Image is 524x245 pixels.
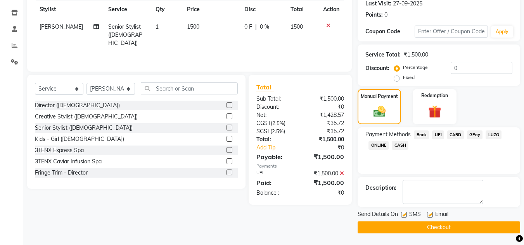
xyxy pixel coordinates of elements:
div: Coupon Code [365,27,414,36]
div: ₹0 [300,189,350,197]
input: Search or Scan [141,82,238,94]
div: ( ) [251,127,300,135]
span: 2.5% [272,128,284,134]
span: LUZO [486,130,502,139]
div: Net: [251,111,300,119]
img: _cash.svg [370,105,389,118]
span: 1 [156,23,159,30]
span: Senior Stylist ([DEMOGRAPHIC_DATA]) [108,23,142,46]
span: SGST [256,128,270,135]
div: UPI [251,170,300,178]
span: CASH [392,141,408,150]
div: ₹1,500.00 [300,152,350,161]
input: Enter Offer / Coupon Code [415,26,488,38]
span: CGST [256,120,271,127]
div: Discount: [251,103,300,111]
label: Manual Payment [361,93,398,100]
span: [PERSON_NAME] [40,23,83,30]
div: ₹35.72 [300,119,350,127]
div: Total: [251,135,300,144]
label: Percentage [403,64,428,71]
div: ₹1,500.00 [300,170,350,178]
div: ₹35.72 [300,127,350,135]
img: _gift.svg [424,104,445,120]
label: Redemption [421,92,448,99]
div: Service Total: [365,51,401,59]
div: Description: [365,184,396,192]
div: Payable: [251,152,300,161]
div: Senior Stylist ([DEMOGRAPHIC_DATA]) [35,124,133,132]
th: Service [104,1,151,18]
th: Disc [240,1,286,18]
div: ₹1,500.00 [300,178,350,187]
div: 3TENX Caviar Infusion Spa [35,158,102,166]
div: Fringe Trim - Director [35,169,88,177]
span: | [255,23,257,31]
span: Send Details On [358,210,398,220]
span: GPay [467,130,483,139]
span: Bank [414,130,429,139]
span: ONLINE [368,141,389,150]
span: SMS [409,210,421,220]
div: ₹1,500.00 [404,51,428,59]
th: Stylist [35,1,104,18]
a: Add Tip [251,144,308,152]
div: 3TENX Express Spa [35,146,84,154]
span: 0 F [244,23,252,31]
th: Action [318,1,344,18]
div: Points: [365,11,383,19]
button: Apply [491,26,513,38]
div: ₹0 [300,103,350,111]
div: ( ) [251,119,300,127]
div: ₹1,428.57 [300,111,350,119]
div: Balance : [251,189,300,197]
span: 0 % [260,23,269,31]
div: Paid: [251,178,300,187]
th: Total [286,1,319,18]
label: Fixed [403,74,415,81]
div: Discount: [365,64,389,72]
button: Checkout [358,221,520,233]
div: Sub Total: [251,95,300,103]
div: ₹1,500.00 [300,135,350,144]
div: 0 [384,11,387,19]
div: Director ([DEMOGRAPHIC_DATA]) [35,101,120,110]
span: 1500 [187,23,199,30]
div: Creative Stylist ([DEMOGRAPHIC_DATA]) [35,113,138,121]
div: ₹0 [309,144,350,152]
span: Email [435,210,448,220]
div: ₹1,500.00 [300,95,350,103]
div: Payments [256,163,344,170]
th: Price [182,1,240,18]
div: Kids - Girl ([DEMOGRAPHIC_DATA]) [35,135,124,143]
span: CARD [447,130,464,139]
span: Payment Methods [365,130,411,139]
span: 1500 [291,23,303,30]
span: Total [256,83,274,91]
span: 2.5% [272,120,284,126]
span: UPI [432,130,444,139]
th: Qty [151,1,182,18]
